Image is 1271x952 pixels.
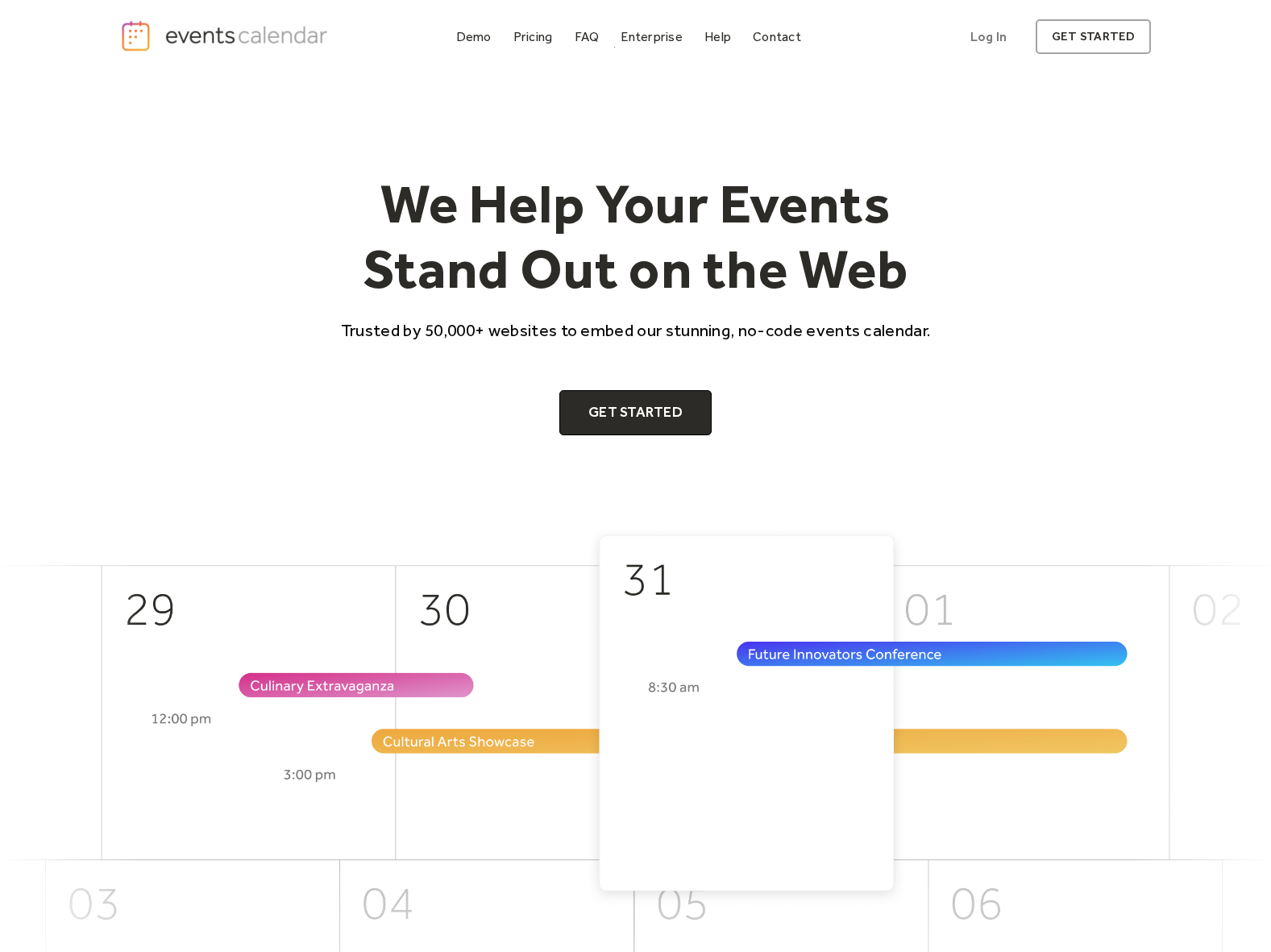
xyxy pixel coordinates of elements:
[614,26,688,48] a: Enterprise
[559,390,712,435] a: Get Started
[120,19,333,52] a: home
[698,26,737,48] a: Help
[450,26,498,48] a: Demo
[1036,19,1151,54] a: get started
[753,32,801,41] div: Contact
[954,19,1023,54] a: Log In
[575,32,600,41] div: FAQ
[704,32,731,41] div: Help
[513,32,553,41] div: Pricing
[746,26,808,48] a: Contact
[326,318,945,342] p: Trusted by 50,000+ websites to embed our stunning, no-code events calendar.
[568,26,606,48] a: FAQ
[456,32,492,41] div: Demo
[621,32,682,41] div: Enterprise
[326,171,945,302] h1: We Help Your Events Stand Out on the Web
[507,26,559,48] a: Pricing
